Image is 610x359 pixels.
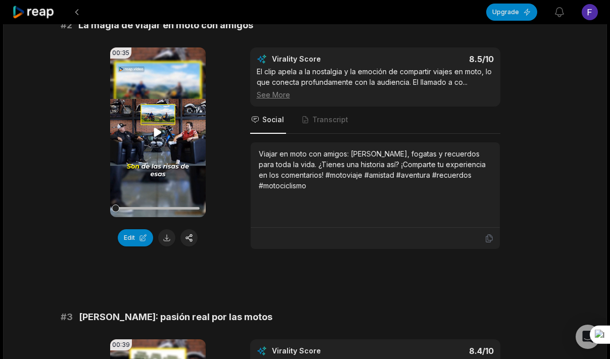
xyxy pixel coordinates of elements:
[312,115,348,125] span: Transcript
[257,89,494,100] div: See More
[272,346,381,356] div: Virality Score
[61,18,72,32] span: # 2
[118,229,153,246] button: Edit
[486,4,537,21] button: Upgrade
[78,18,253,32] span: La magia de viajar en moto con amigos
[259,148,492,191] div: Viajar en moto con amigos: [PERSON_NAME], fogatas y recuerdos para toda la vida. ¿Tienes una hist...
[79,310,272,324] span: [PERSON_NAME]: pasión real por las motos
[250,107,500,134] nav: Tabs
[576,325,600,349] div: Open Intercom Messenger
[272,54,381,64] div: Virality Score
[262,115,284,125] span: Social
[385,346,494,356] div: 8.4 /10
[257,66,494,100] div: El clip apela a la nostalgia y la emoción de compartir viajes en moto, lo que conecta profundamen...
[385,54,494,64] div: 8.5 /10
[61,310,73,324] span: # 3
[110,47,206,217] video: Your browser does not support mp4 format.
